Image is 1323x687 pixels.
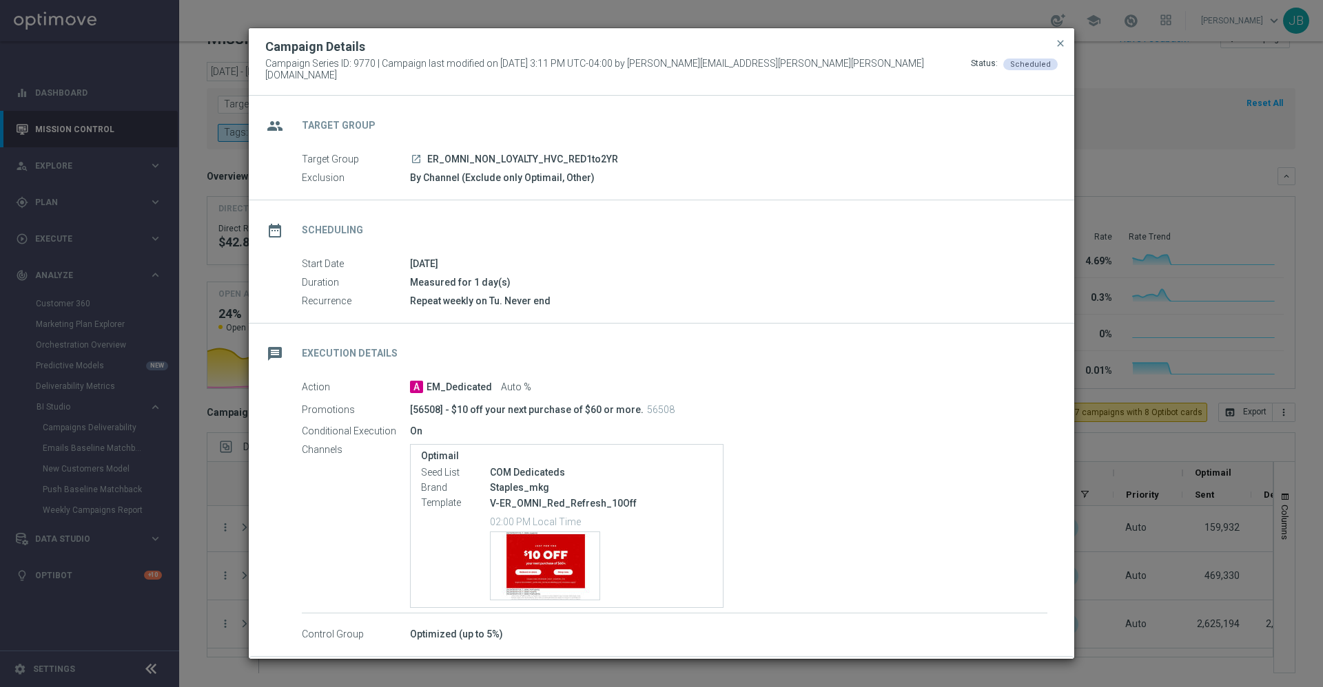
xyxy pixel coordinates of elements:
[410,171,1047,184] div: By Channel (Exclude only Optimail, Other)
[490,514,712,528] p: 02:00 PM Local Time
[490,497,712,509] p: V-ER_OMNI_Red_Refresh_10Off
[410,294,1047,308] div: Repeat weekly on Tu. Never end
[647,403,675,416] p: 56508
[263,114,287,138] i: group
[302,119,376,132] h2: Target Group
[421,450,712,462] label: Optimail
[410,154,422,166] a: launch
[302,277,410,289] label: Duration
[302,154,410,166] label: Target Group
[265,39,365,55] h2: Campaign Details
[263,341,287,366] i: message
[302,295,410,308] label: Recurrence
[302,403,410,416] label: Promotions
[302,347,398,360] h2: Execution Details
[1010,60,1051,69] span: Scheduled
[501,381,531,394] span: Auto %
[410,627,1047,641] div: Optimized (up to 5%)
[410,275,1047,289] div: Measured for 1 day(s)
[427,154,618,166] span: ER_OMNI_NON_LOYALTY_HVC_RED1to2YR
[410,381,423,393] span: A
[411,154,422,165] i: launch
[410,257,1047,271] div: [DATE]
[421,482,490,494] label: Brand
[302,628,410,641] label: Control Group
[1003,58,1058,69] colored-tag: Scheduled
[427,381,492,394] span: EM_Dedicated
[302,258,410,271] label: Start Date
[490,480,712,494] div: Staples_mkg
[302,224,363,237] h2: Scheduling
[302,444,410,456] label: Channels
[263,218,287,243] i: date_range
[265,58,971,81] span: Campaign Series ID: 9770 | Campaign last modified on [DATE] 3:11 PM UTC-04:00 by [PERSON_NAME][EM...
[302,381,410,394] label: Action
[302,172,410,184] label: Exclusion
[421,467,490,479] label: Seed List
[410,403,644,416] p: [56508] - $10 off your next purchase of $60 or more.
[302,425,410,438] label: Conditional Execution
[421,497,490,509] label: Template
[410,424,1047,438] div: On
[1055,38,1066,49] span: close
[971,58,998,81] div: Status:
[490,465,712,479] div: COM Dedicateds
